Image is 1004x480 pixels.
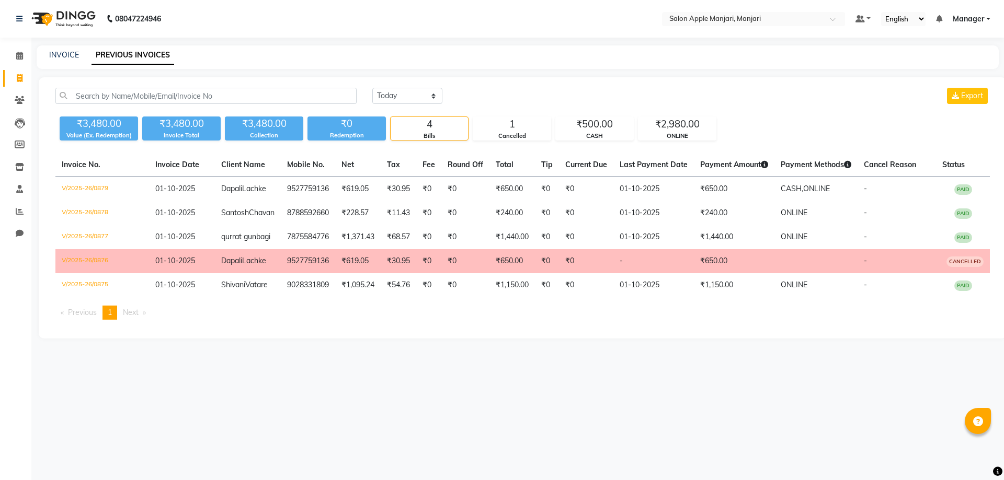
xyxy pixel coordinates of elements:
div: 4 [391,117,468,132]
td: 01-10-2025 [613,177,694,202]
div: ₹3,480.00 [225,116,303,131]
span: Last Payment Date [620,160,688,169]
td: V/2025-26/0877 [55,225,149,249]
div: ONLINE [638,132,716,141]
td: ₹0 [535,273,559,297]
span: Net [341,160,354,169]
span: Chavan [249,208,275,217]
td: ₹1,150.00 [489,273,535,297]
td: - [613,249,694,273]
td: ₹619.05 [335,177,381,202]
td: ₹0 [416,177,441,202]
b: 08047224946 [115,4,161,33]
span: 01-10-2025 [155,256,195,265]
span: ONLINE [781,208,807,217]
span: Round Off [448,160,483,169]
span: 01-10-2025 [155,280,195,289]
span: Shivani [221,280,245,289]
td: 9028331809 [281,273,335,297]
input: Search by Name/Mobile/Email/Invoice No [55,88,357,104]
td: ₹650.00 [694,177,774,202]
td: ₹0 [559,225,613,249]
span: Status [942,160,965,169]
span: Payment Methods [781,160,851,169]
td: ₹0 [535,201,559,225]
span: qurrat gunbagi [221,232,270,241]
span: - [864,184,867,193]
td: 01-10-2025 [613,273,694,297]
td: ₹0 [535,177,559,202]
span: 01-10-2025 [155,232,195,241]
td: V/2025-26/0876 [55,249,149,273]
span: Manager [953,14,984,25]
td: ₹1,440.00 [694,225,774,249]
span: ONLINE [803,184,830,193]
td: ₹11.43 [381,201,416,225]
td: 8788592660 [281,201,335,225]
td: V/2025-26/0875 [55,273,149,297]
div: ₹3,480.00 [142,116,221,131]
div: Value (Ex. Redemption) [60,131,138,140]
span: PAID [954,184,972,195]
span: ONLINE [781,232,807,241]
span: CASH, [781,184,803,193]
div: Invoice Total [142,131,221,140]
td: ₹0 [441,273,489,297]
td: ₹0 [559,201,613,225]
span: Tip [541,160,553,169]
td: ₹1,150.00 [694,273,774,297]
td: V/2025-26/0878 [55,201,149,225]
div: ₹3,480.00 [60,116,138,131]
td: 9527759136 [281,249,335,273]
span: Mobile No. [287,160,325,169]
span: CANCELLED [946,256,984,267]
td: ₹0 [559,177,613,202]
img: logo [27,4,98,33]
td: ₹30.95 [381,249,416,273]
div: Collection [225,131,303,140]
span: 01-10-2025 [155,184,195,193]
span: Export [961,91,983,100]
nav: Pagination [55,306,990,320]
div: Bills [391,132,468,141]
td: ₹0 [416,201,441,225]
td: ₹0 [441,249,489,273]
span: Next [123,308,139,317]
a: PREVIOUS INVOICES [92,46,174,65]
span: PAID [954,232,972,243]
td: ₹240.00 [489,201,535,225]
td: ₹0 [559,273,613,297]
div: Redemption [307,131,386,140]
span: Tax [387,160,400,169]
td: 01-10-2025 [613,225,694,249]
span: Previous [68,308,97,317]
td: ₹0 [535,225,559,249]
span: ONLINE [781,280,807,289]
span: Lachke [242,256,266,265]
span: Lachke [242,184,266,193]
span: Client Name [221,160,265,169]
span: Santosh [221,208,249,217]
td: 7875584776 [281,225,335,249]
span: PAID [954,280,972,291]
td: ₹0 [416,225,441,249]
td: 9527759136 [281,177,335,202]
span: - [864,256,867,265]
td: ₹54.76 [381,273,416,297]
span: 1 [108,308,112,317]
td: ₹0 [416,249,441,273]
span: Invoice Date [155,160,199,169]
div: ₹0 [307,116,386,131]
td: ₹1,371.43 [335,225,381,249]
span: Dapali [221,256,242,265]
div: CASH [556,132,633,141]
td: ₹68.57 [381,225,416,249]
td: ₹1,440.00 [489,225,535,249]
td: ₹0 [559,249,613,273]
button: Export [947,88,988,104]
td: ₹30.95 [381,177,416,202]
span: Total [496,160,514,169]
td: ₹650.00 [489,177,535,202]
td: ₹240.00 [694,201,774,225]
iframe: chat widget [960,438,994,470]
